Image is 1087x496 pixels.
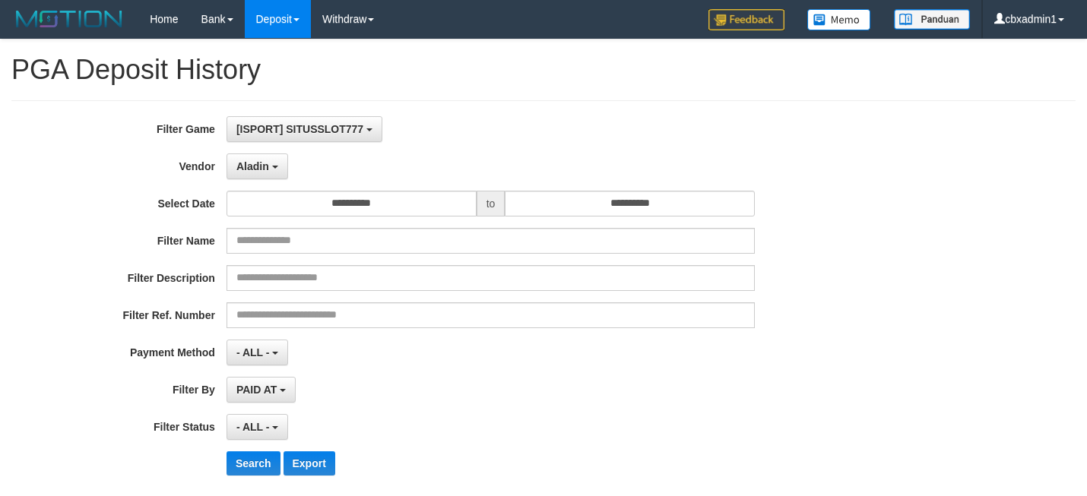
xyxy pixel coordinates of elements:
img: Button%20Memo.svg [807,9,871,30]
img: MOTION_logo.png [11,8,127,30]
span: - ALL - [236,421,270,433]
button: Aladin [227,153,288,179]
h1: PGA Deposit History [11,55,1076,85]
span: - ALL - [236,346,270,359]
button: PAID AT [227,377,296,403]
span: to [477,191,505,216]
span: [ISPORT] SITUSSLOT777 [236,123,363,135]
span: PAID AT [236,384,277,396]
span: Aladin [236,160,269,172]
img: panduan.png [894,9,970,30]
button: [ISPORT] SITUSSLOT777 [227,116,382,142]
img: Feedback.jpg [708,9,784,30]
button: Search [227,451,280,475]
button: Export [284,451,335,475]
button: - ALL - [227,414,288,440]
button: - ALL - [227,340,288,365]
